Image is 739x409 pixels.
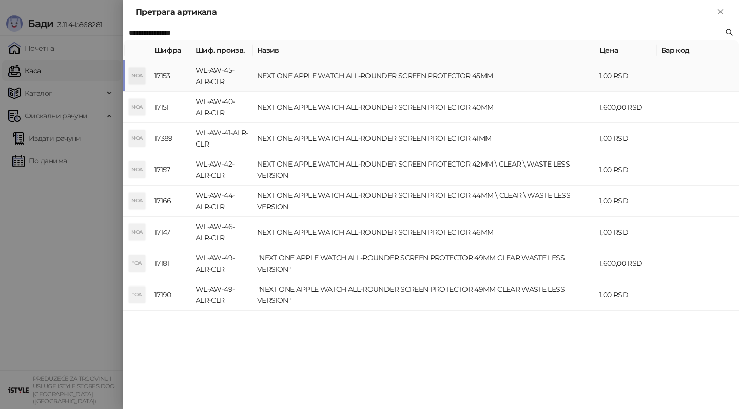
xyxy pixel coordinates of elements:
[129,224,145,240] div: NOA
[129,255,145,272] div: "OA
[129,161,145,178] div: NOA
[253,154,595,186] td: NEXT ONE APPLE WATCH ALL-ROUNDER SCREEN PROTECTOR 42MM \ CLEAR \ WASTE LESS VERSION
[595,279,657,311] td: 1,00 RSD
[253,60,595,92] td: NEXT ONE APPLE WATCH ALL-ROUNDER SCREEN PROTECTOR 45MM
[150,123,191,154] td: 17389
[595,123,657,154] td: 1,00 RSD
[595,40,657,60] th: Цена
[595,248,657,279] td: 1.600,00 RSD
[150,154,191,186] td: 17157
[191,60,253,92] td: WL-AW-45-ALR-CLR
[191,92,253,123] td: WL-AW-40-ALR-CLR
[191,248,253,279] td: WL-AW-49-ALR-CLR
[150,92,191,123] td: 17151
[657,40,739,60] th: Бар код
[135,6,714,18] div: Претрага артикала
[595,154,657,186] td: 1,00 RSD
[150,279,191,311] td: 17190
[129,193,145,209] div: NOA
[191,186,253,217] td: WL-AW-44-ALR-CLR
[191,123,253,154] td: WL-AW-41-ALR-CLR
[150,60,191,92] td: 17153
[595,186,657,217] td: 1,00 RSD
[253,92,595,123] td: NEXT ONE APPLE WATCH ALL-ROUNDER SCREEN PROTECTOR 40MM
[253,279,595,311] td: "NEXT ONE APPLE WATCH ALL-ROUNDER SCREEN PROTECTOR 49MM CLEAR WASTE LESS VERSION"
[150,248,191,279] td: 17181
[129,99,145,115] div: NOA
[129,130,145,147] div: NOA
[150,217,191,248] td: 17147
[714,6,727,18] button: Close
[129,287,145,303] div: "OA
[191,40,253,60] th: Шиф. произв.
[595,60,657,92] td: 1,00 RSD
[253,40,595,60] th: Назив
[191,217,253,248] td: WL-AW-46-ALR-CLR
[595,217,657,248] td: 1,00 RSD
[253,248,595,279] td: "NEXT ONE APPLE WATCH ALL-ROUNDER SCREEN PROTECTOR 49MM CLEAR WASTE LESS VERSION"
[129,68,145,84] div: NOA
[253,123,595,154] td: NEXT ONE APPLE WATCH ALL-ROUNDER SCREEN PROTECTOR 41MM
[150,186,191,217] td: 17166
[150,40,191,60] th: Шифра
[191,279,253,311] td: WL-AW-49-ALR-CLR
[253,186,595,217] td: NEXT ONE APPLE WATCH ALL-ROUNDER SCREEN PROTECTOR 44MM \ CLEAR \ WASTE LESS VERSION
[595,92,657,123] td: 1.600,00 RSD
[253,217,595,248] td: NEXT ONE APPLE WATCH ALL-ROUNDER SCREEN PROTECTOR 46MM
[191,154,253,186] td: WL-AW-42-ALR-CLR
